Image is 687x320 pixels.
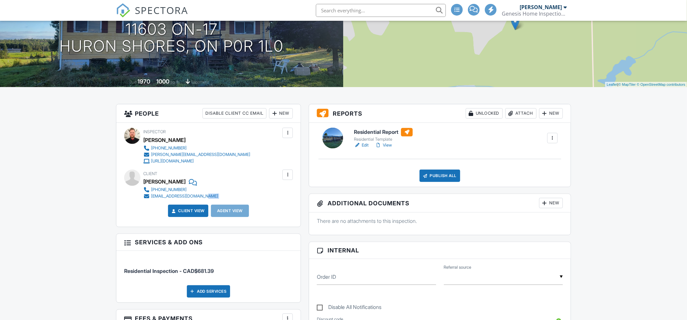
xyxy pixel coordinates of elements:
h3: People [116,104,301,123]
h3: Additional Documents [309,194,571,212]
div: Unlocked [466,108,503,119]
a: Edit [354,142,369,148]
img: The Best Home Inspection Software - Spectora [116,3,130,18]
span: SPECTORA [135,3,188,17]
div: [PHONE_NUMBER] [151,146,187,151]
li: Service: Residential Inspection [124,256,293,280]
span: Inspector [143,129,166,134]
div: New [539,108,563,119]
a: Leaflet [607,83,617,86]
span: basement [191,80,209,84]
label: Referral source [444,264,472,270]
a: [PHONE_NUMBER] [143,145,250,151]
a: [PERSON_NAME][EMAIL_ADDRESS][DOMAIN_NAME] [143,151,250,158]
h3: Reports [309,104,571,123]
div: New [539,198,563,208]
input: Search everything... [316,4,446,17]
div: Disable Client CC Email [202,108,266,119]
a: Client View [170,208,205,214]
a: [EMAIL_ADDRESS][DOMAIN_NAME] [143,193,218,199]
a: SPECTORA [116,9,188,22]
a: © OpenStreetMap contributors [637,83,685,86]
h1: 11603 ON-17 Huron Shores, ON P0R 1L0 [60,21,284,55]
div: New [269,108,293,119]
div: Residential Template [354,137,413,142]
div: | [605,82,687,87]
div: [PERSON_NAME] [520,4,562,10]
h3: Services & Add ons [116,234,301,251]
div: [PERSON_NAME] [143,135,186,145]
h6: Residential Report [354,128,413,136]
span: Residential Inspection - CAD$681.39 [124,268,214,274]
a: [URL][DOMAIN_NAME] [143,158,250,164]
p: There are no attachments to this inspection. [317,217,563,224]
div: [PERSON_NAME][EMAIL_ADDRESS][DOMAIN_NAME] [151,152,250,157]
a: [PHONE_NUMBER] [143,186,218,193]
span: Built [130,80,137,84]
div: [PERSON_NAME] [143,177,186,186]
label: Disable All Notifications [317,304,382,312]
a: Residential Report Residential Template [354,128,413,142]
h3: Internal [309,242,571,259]
span: sq. ft. [171,80,180,84]
a: © MapTiler [618,83,636,86]
div: Attach [505,108,537,119]
a: View [375,142,392,148]
span: Client [143,171,157,176]
div: 1000 [157,78,170,85]
div: 1970 [138,78,150,85]
div: Publish All [420,170,460,182]
label: Order ID [317,273,336,280]
div: [EMAIL_ADDRESS][DOMAIN_NAME] [151,194,218,199]
div: Genesis Home Inspections [502,10,567,17]
div: [PHONE_NUMBER] [151,187,187,192]
div: [URL][DOMAIN_NAME] [151,159,194,164]
div: Add Services [187,285,230,298]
